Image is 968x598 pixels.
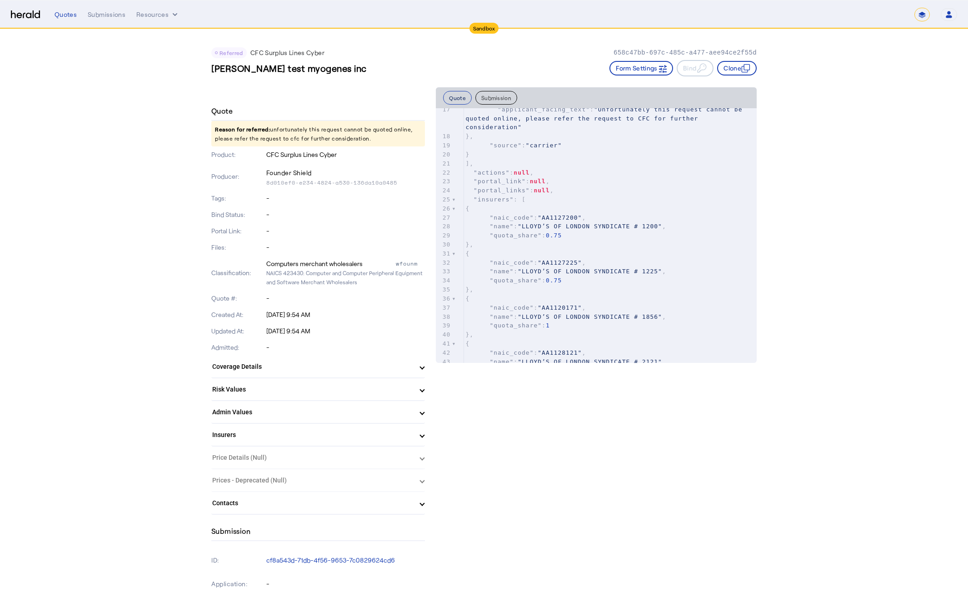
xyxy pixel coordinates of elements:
[469,23,499,34] div: Sandbox
[489,358,514,365] span: "name"
[465,268,666,275] span: : ,
[436,195,452,204] div: 25
[436,312,452,322] div: 38
[465,295,469,302] span: {
[211,424,425,446] mat-expansion-panel-header: Insurers
[526,142,562,149] span: "carrier"
[465,151,469,158] span: }
[212,362,413,372] mat-panel-title: Coverage Details
[266,310,425,319] p: [DATE] 9:54 AM
[266,179,425,186] p: 8d010ef0-e234-4824-a530-136da10a0485
[211,172,264,181] p: Producer:
[266,343,425,352] p: -
[212,430,413,440] mat-panel-title: Insurers
[465,304,586,311] span: : ,
[211,343,264,352] p: Admitted:
[514,169,529,176] span: null
[266,226,425,236] p: -
[465,241,474,248] span: },
[436,276,452,285] div: 34
[498,106,590,113] span: "applicant_facing_text"
[266,259,363,268] div: Computers merchant wholesalers
[136,10,180,19] button: Resources dropdown menu
[211,578,264,590] p: Application:
[489,322,542,329] span: "quota_share"
[546,322,550,329] span: 1
[436,168,452,177] div: 22
[465,313,666,320] span: : ,
[465,250,469,257] span: {
[211,310,264,319] p: Created At:
[211,401,425,423] mat-expansion-panel-header: Admin Values
[436,330,452,339] div: 40
[436,258,452,267] div: 32
[465,214,586,221] span: : ,
[465,259,586,266] span: : ,
[436,177,452,186] div: 23
[436,186,452,195] div: 24
[211,378,425,400] mat-expansion-panel-header: Risk Values
[465,196,526,203] span: : [
[436,240,452,249] div: 30
[489,277,542,284] span: "quota_share"
[436,150,452,159] div: 20
[436,339,452,348] div: 41
[211,226,264,236] p: Portal Link:
[266,579,425,588] p: -
[212,407,413,417] mat-panel-title: Admin Values
[530,178,546,185] span: null
[266,327,425,336] p: [DATE] 9:54 AM
[211,327,264,336] p: Updated At:
[614,48,757,57] p: 658c47bb-697c-485c-a477-aee94ce2f55d
[546,232,562,239] span: 0.75
[465,133,474,140] span: },
[489,313,514,320] span: "name"
[436,105,452,114] div: 17
[465,106,746,131] span: :
[220,50,243,56] span: Referred
[489,214,534,221] span: "naic_code"
[465,340,469,347] span: {
[518,223,662,230] span: "LLOYD’S OF LONDON SYNDICATE # 1200"
[266,210,425,219] p: -
[465,322,549,329] span: :
[211,62,367,75] h3: [PERSON_NAME] test myogenes inc
[215,126,270,132] span: Reason for referred:
[465,349,586,356] span: : ,
[55,10,77,19] div: Quotes
[489,268,514,275] span: "name"
[465,142,562,149] span: :
[396,259,425,268] div: wfounm
[436,222,452,231] div: 28
[465,160,474,167] span: ],
[489,259,534,266] span: "naic_code"
[436,348,452,357] div: 42
[465,223,666,230] span: : ,
[211,106,233,116] h4: Quote
[465,358,666,365] span: : ,
[266,243,425,252] p: -
[474,169,509,176] span: "actions"
[717,61,757,75] button: Clone
[436,303,452,312] div: 37
[211,294,264,303] p: Quote #:
[211,554,264,567] p: ID:
[11,10,40,19] img: Herald Logo
[88,10,125,19] div: Submissions
[436,213,452,222] div: 27
[474,178,526,185] span: "portal_link"
[436,249,452,258] div: 31
[436,321,452,330] div: 39
[465,205,469,212] span: {
[677,60,714,76] button: Bind
[474,187,530,194] span: "portal_links"
[211,194,264,203] p: Tags:
[465,106,746,131] span: "Unfortunately this request cannot be quoted online, please refer the request to CFC for further ...
[266,556,425,565] p: cf8a543d-71db-4f56-9653-7c0829624cd6
[436,294,452,303] div: 36
[489,304,534,311] span: "naic_code"
[436,285,452,294] div: 35
[465,286,474,293] span: },
[211,150,264,159] p: Product:
[546,277,562,284] span: 0.75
